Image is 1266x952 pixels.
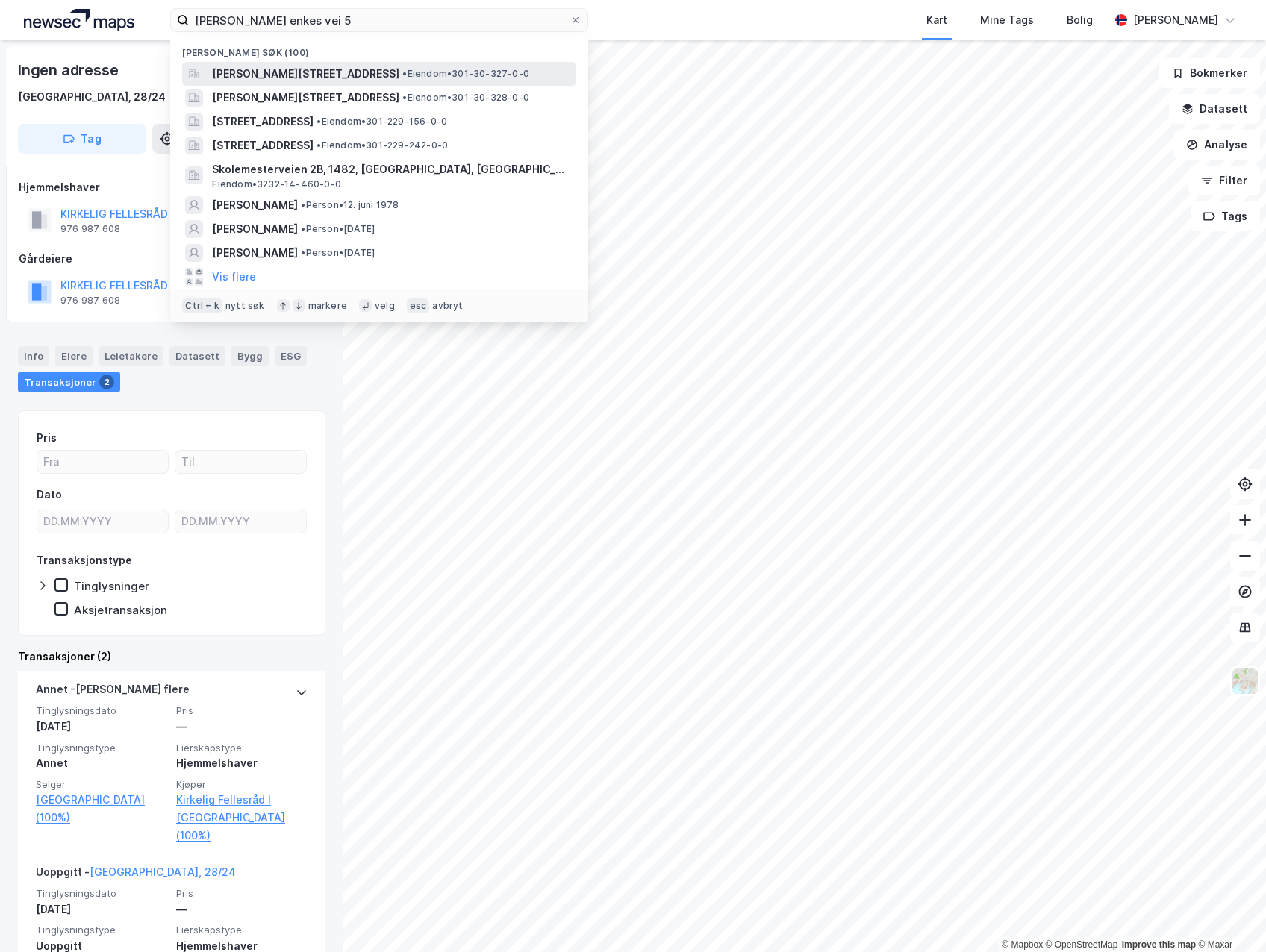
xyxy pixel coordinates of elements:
div: Transaksjoner [18,372,120,392]
span: • [301,223,305,234]
span: • [316,140,321,151]
div: [PERSON_NAME] søk (100) [170,35,588,62]
div: Gårdeiere [19,250,325,268]
div: nytt søk [225,300,265,312]
div: Info [18,346,49,366]
span: Eiendom • 3232-14-460-0-0 [212,178,341,190]
span: Person • [DATE] [301,247,375,259]
button: Datasett [1169,94,1260,124]
div: [DATE] [36,718,167,736]
span: Eiendom • 301-30-327-0-0 [402,68,529,80]
div: 976 987 608 [60,223,120,235]
div: Tinglysninger [74,579,149,593]
span: [PERSON_NAME][STREET_ADDRESS] [212,89,399,107]
span: [PERSON_NAME][STREET_ADDRESS] [212,65,399,83]
iframe: Chat Widget [1191,880,1266,952]
div: markere [308,300,347,312]
div: — [176,718,308,736]
div: Pris [37,429,57,447]
span: Eiendom • 301-30-328-0-0 [402,92,529,104]
div: ESG [275,346,307,366]
a: Mapbox [1002,939,1043,950]
div: Hjemmelshaver [176,754,308,772]
span: Tinglysningsdato [36,887,167,900]
div: 976 987 608 [60,295,120,307]
div: esc [407,298,430,313]
span: Eierskapstype [176,924,308,936]
a: OpenStreetMap [1046,939,1118,950]
span: • [402,92,407,103]
input: DD.MM.YYYY [37,510,168,533]
span: Tinglysningsdato [36,704,167,717]
span: Eiendom • 301-229-156-0-0 [316,116,447,128]
span: Person • [DATE] [301,223,375,235]
div: avbryt [432,300,463,312]
input: Til [175,451,306,473]
div: Ctrl + k [182,298,222,313]
div: Kart [926,11,947,29]
div: Eiere [55,346,93,366]
button: Analyse [1173,130,1260,160]
span: • [402,68,407,79]
div: Transaksjonstype [37,551,132,569]
button: Bokmerker [1159,58,1260,88]
button: Tags [1191,201,1260,231]
button: Tag [18,124,146,154]
div: Mine Tags [980,11,1034,29]
div: [GEOGRAPHIC_DATA], 28/24 [18,88,166,106]
a: Kirkelig Fellesråd I [GEOGRAPHIC_DATA] (100%) [176,791,308,845]
span: [STREET_ADDRESS] [212,113,314,131]
a: [GEOGRAPHIC_DATA] (100%) [36,791,167,827]
span: Tinglysningstype [36,924,167,936]
span: Skolemesterveien 2B, 1482, [GEOGRAPHIC_DATA], [GEOGRAPHIC_DATA] [212,160,570,178]
div: 2 [99,375,114,389]
div: velg [375,300,395,312]
span: Eiendom • 301-229-242-0-0 [316,140,448,151]
span: Pris [176,704,308,717]
span: [PERSON_NAME] [212,196,298,214]
button: Filter [1188,166,1260,195]
span: Pris [176,887,308,900]
input: Søk på adresse, matrikkel, gårdeiere, leietakere eller personer [189,9,570,31]
span: [PERSON_NAME] [212,244,298,262]
div: Dato [37,486,62,504]
input: Fra [37,451,168,473]
div: Aksjetransaksjon [74,603,167,617]
div: Annet - [PERSON_NAME] flere [36,680,190,704]
img: logo.a4113a55bc3d86da70a041830d287a7e.svg [24,9,134,31]
input: DD.MM.YYYY [175,510,306,533]
span: Kjøper [176,778,308,791]
div: Bolig [1067,11,1093,29]
button: Vis flere [212,268,256,286]
span: • [316,116,321,127]
span: • [301,247,305,258]
a: [GEOGRAPHIC_DATA], 28/24 [90,865,236,878]
span: Selger [36,778,167,791]
a: Improve this map [1122,939,1196,950]
span: [STREET_ADDRESS] [212,137,314,154]
div: Bygg [231,346,269,366]
div: Transaksjoner (2) [18,648,325,666]
div: [DATE] [36,901,167,918]
div: [PERSON_NAME] [1133,11,1218,29]
div: Ingen adresse [18,58,121,82]
span: [PERSON_NAME] [212,220,298,238]
span: • [301,199,305,210]
div: — [176,901,308,918]
div: Leietakere [99,346,163,366]
div: Annet [36,754,167,772]
span: Tinglysningstype [36,742,167,754]
div: Datasett [169,346,225,366]
span: Person • 12. juni 1978 [301,199,399,211]
span: Eierskapstype [176,742,308,754]
div: Hjemmelshaver [19,178,325,196]
div: Kontrollprogram for chat [1191,880,1266,952]
div: Uoppgitt - [36,863,236,887]
img: Z [1231,667,1259,695]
